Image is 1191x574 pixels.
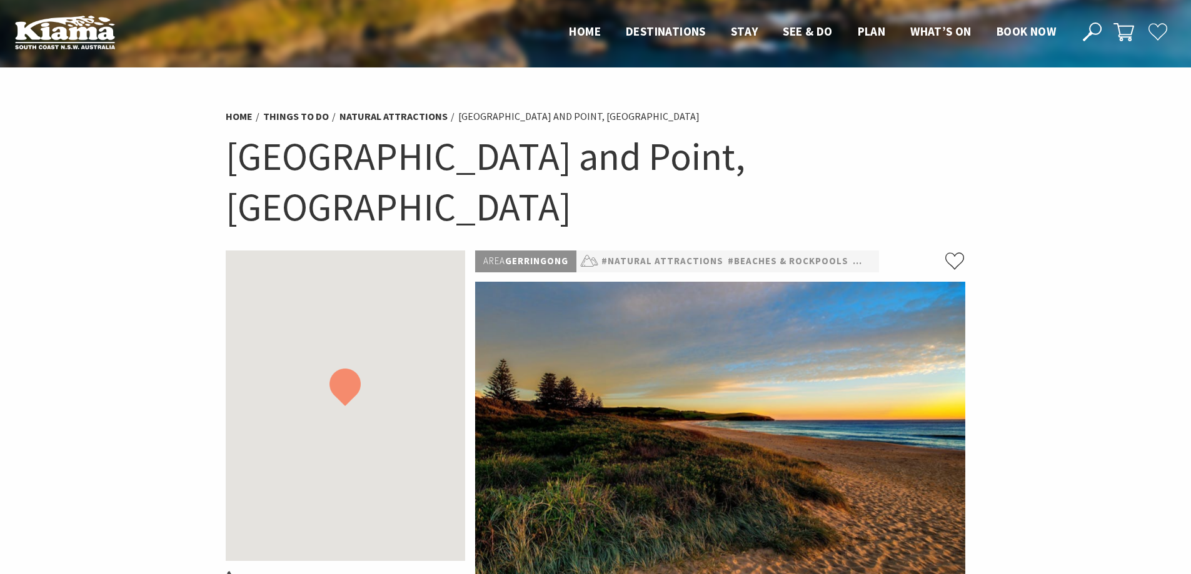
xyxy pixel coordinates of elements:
li: [GEOGRAPHIC_DATA] and Point, [GEOGRAPHIC_DATA] [458,109,700,125]
span: Destinations [626,24,706,39]
img: Kiama Logo [15,15,115,49]
span: Book now [997,24,1056,39]
h1: [GEOGRAPHIC_DATA] and Point, [GEOGRAPHIC_DATA] [226,131,966,232]
span: See & Do [783,24,832,39]
a: Things To Do [263,110,329,123]
a: Home [226,110,253,123]
p: Gerringong [475,250,576,272]
a: #Beaches & Rockpools [728,254,848,269]
span: Area [483,255,505,267]
a: Natural Attractions [339,110,448,123]
span: Home [569,24,601,39]
a: #Natural Attractions [601,254,723,269]
nav: Main Menu [556,22,1068,42]
span: Stay [731,24,758,39]
span: What’s On [910,24,972,39]
span: Plan [858,24,886,39]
